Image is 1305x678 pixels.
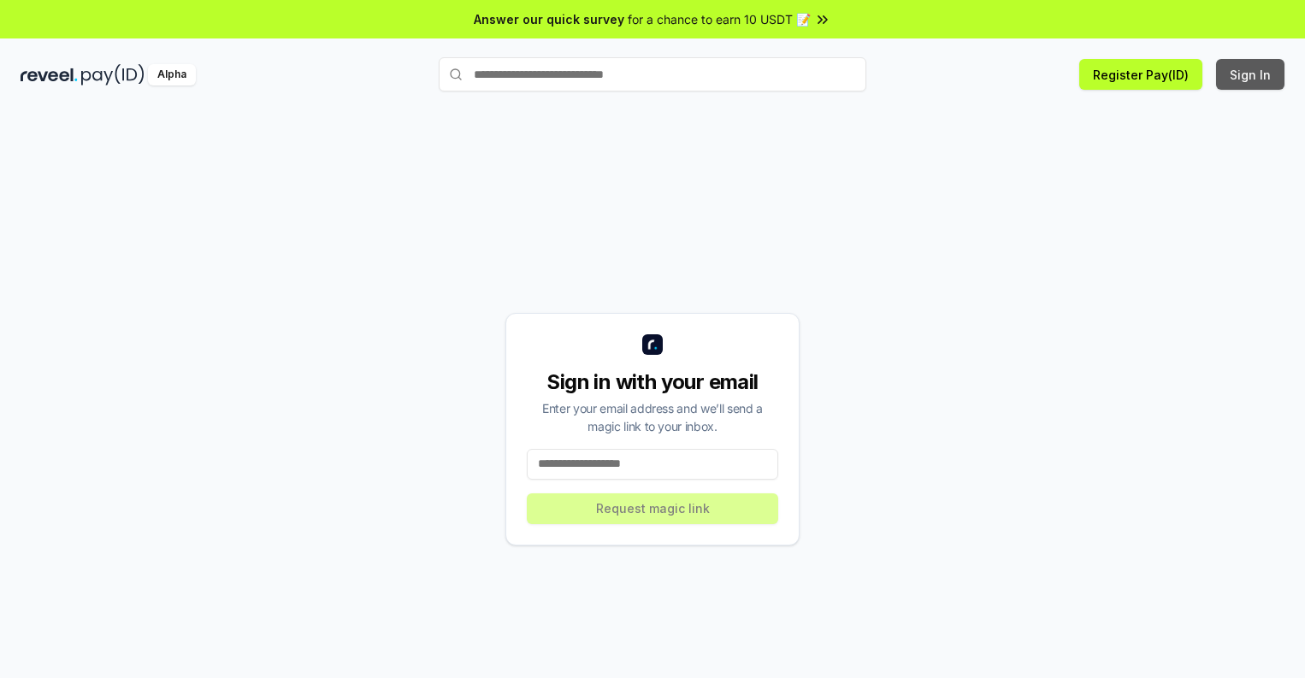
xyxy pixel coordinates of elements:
[81,64,145,85] img: pay_id
[21,64,78,85] img: reveel_dark
[642,334,663,355] img: logo_small
[1216,59,1284,90] button: Sign In
[1079,59,1202,90] button: Register Pay(ID)
[628,10,811,28] span: for a chance to earn 10 USDT 📝
[148,64,196,85] div: Alpha
[527,368,778,396] div: Sign in with your email
[474,10,624,28] span: Answer our quick survey
[527,399,778,435] div: Enter your email address and we’ll send a magic link to your inbox.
